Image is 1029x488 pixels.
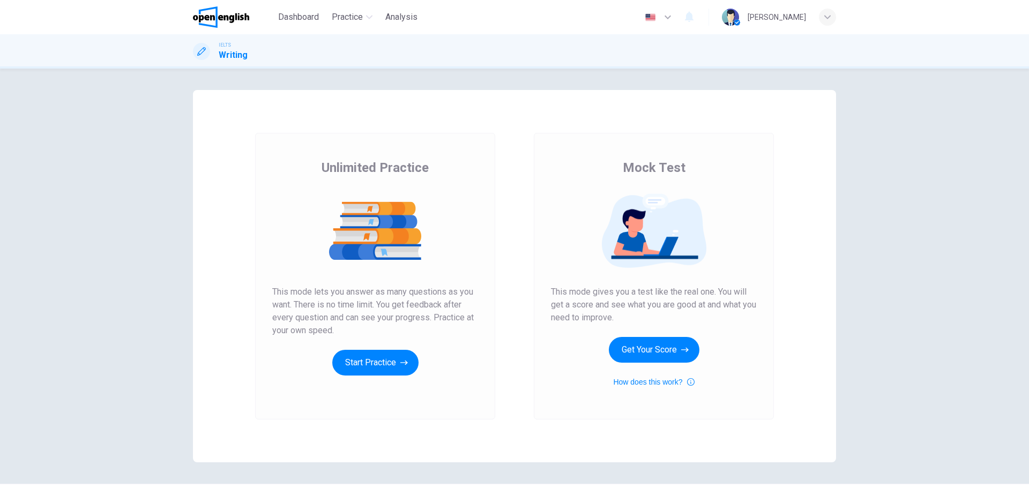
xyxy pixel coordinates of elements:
a: OpenEnglish logo [193,6,274,28]
div: [PERSON_NAME] [748,11,806,24]
span: This mode lets you answer as many questions as you want. There is no time limit. You get feedback... [272,286,478,337]
span: IELTS [219,41,231,49]
span: Unlimited Practice [322,159,429,176]
button: Analysis [381,7,422,27]
button: Get Your Score [609,337,699,363]
span: Analysis [385,11,417,24]
img: OpenEnglish logo [193,6,249,28]
button: Dashboard [274,7,323,27]
button: Start Practice [332,350,419,376]
img: en [644,13,657,21]
button: How does this work? [613,376,694,388]
button: Practice [327,7,377,27]
span: Mock Test [623,159,685,176]
h1: Writing [219,49,248,62]
span: This mode gives you a test like the real one. You will get a score and see what you are good at a... [551,286,757,324]
img: Profile picture [722,9,739,26]
span: Dashboard [278,11,319,24]
span: Practice [332,11,363,24]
